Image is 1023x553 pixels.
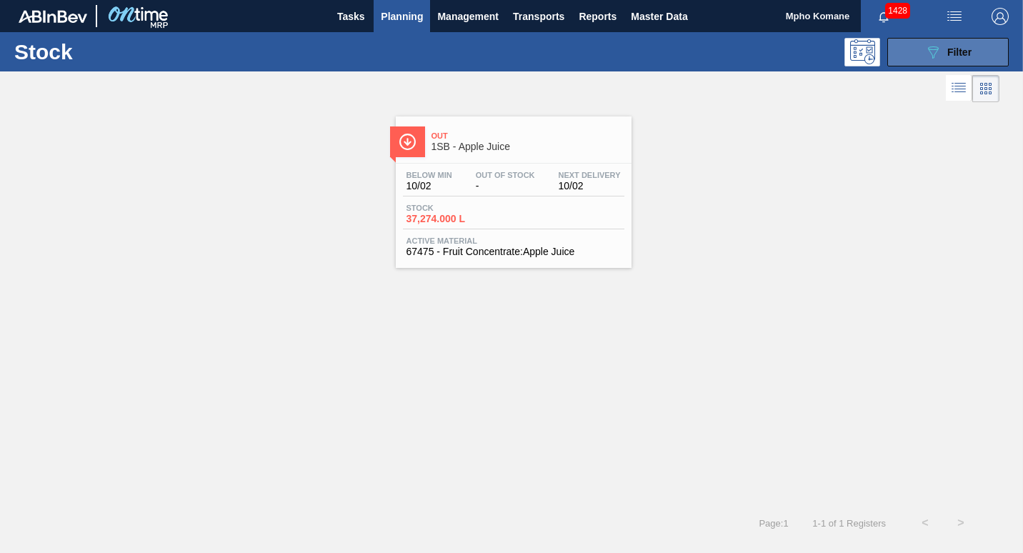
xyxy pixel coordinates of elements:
span: Reports [579,8,617,25]
span: Management [437,8,499,25]
span: - [476,181,535,191]
span: Filter [947,46,972,58]
h1: Stock [14,44,216,60]
span: Below Min [406,171,452,179]
span: Next Delivery [559,171,621,179]
span: 10/02 [406,181,452,191]
span: 67475 - Fruit Concentrate:Apple Juice [406,246,621,257]
div: Card Vision [972,75,999,102]
div: Programming: no user selected [844,38,880,66]
span: 1 - 1 of 1 Registers [810,518,886,529]
img: userActions [946,8,963,25]
span: 1SB - Apple Juice [431,141,624,152]
button: Filter [887,38,1009,66]
button: < [907,505,943,541]
span: Stock [406,204,506,212]
img: Ícone [399,133,416,151]
span: 37,274.000 L [406,214,506,224]
button: Notifications [861,6,907,26]
span: Master Data [631,8,687,25]
img: Logout [992,8,1009,25]
span: 1428 [885,3,910,19]
span: 10/02 [559,181,621,191]
img: TNhmsLtSVTkK8tSr43FrP2fwEKptu5GPRR3wAAAABJRU5ErkJggg== [19,10,87,23]
span: Planning [381,8,423,25]
span: Transports [513,8,564,25]
span: Page : 1 [759,518,788,529]
span: Out Of Stock [476,171,535,179]
span: Out [431,131,624,140]
a: ÍconeOut1SB - Apple JuiceBelow Min10/02Out Of Stock-Next Delivery10/02Stock37,274.000 LActive Mat... [385,106,639,268]
button: > [943,505,979,541]
span: Tasks [335,8,366,25]
div: List Vision [946,75,972,102]
span: Active Material [406,236,621,245]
